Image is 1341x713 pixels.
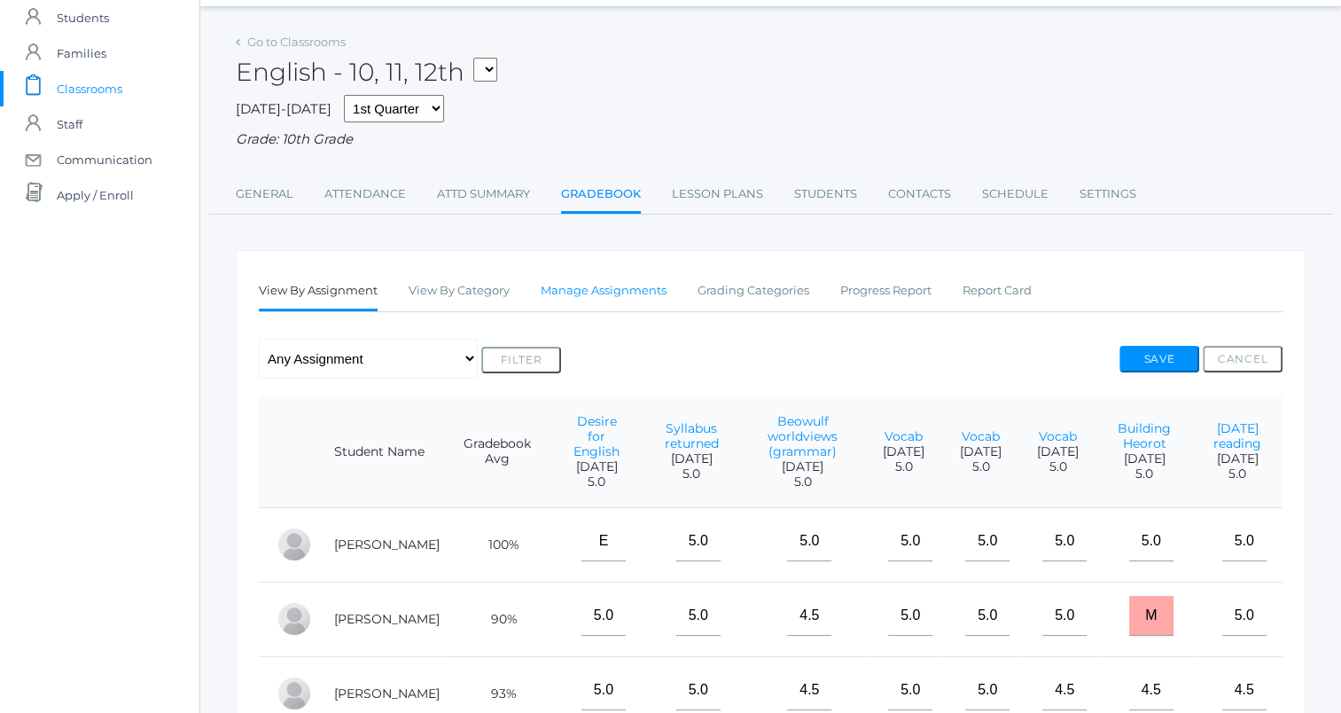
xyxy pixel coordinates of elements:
a: [PERSON_NAME] [334,537,440,552]
span: [DATE] [960,444,1002,459]
span: 5.0 [883,459,924,474]
div: Grade: 10th Grade [236,129,1306,150]
a: [DATE] reading [1213,420,1261,451]
td: 100% [444,507,551,582]
span: [DATE] [758,459,847,474]
a: [PERSON_NAME] [334,611,440,627]
span: [DATE] [569,459,625,474]
a: [PERSON_NAME] [334,686,440,701]
span: Staff [57,106,82,142]
th: Gradebook Avg [444,396,551,508]
span: [DATE] [1210,451,1265,466]
a: Attendance [324,176,406,212]
a: Syllabus returned [665,420,719,451]
a: Progress Report [840,273,932,309]
span: [DATE] [883,444,924,459]
a: Vocab [885,428,923,444]
span: 5.0 [758,474,847,490]
a: Go to Classrooms [247,35,346,49]
button: Filter [481,347,561,373]
span: 5.0 [569,474,625,490]
a: View By Category [409,273,510,309]
div: Ryan Lawler [277,676,312,711]
span: 5.0 [960,459,1002,474]
a: Manage Assignments [541,273,667,309]
span: [DATE] [1037,444,1079,459]
span: [DATE]-[DATE] [236,100,331,117]
a: Lesson Plans [672,176,763,212]
a: Attd Summary [437,176,530,212]
span: Apply / Enroll [57,177,134,213]
h2: English - 10, 11, 12th [236,59,497,86]
a: Report Card [963,273,1032,309]
button: Cancel [1203,346,1283,372]
span: Classrooms [57,71,122,106]
a: Contacts [888,176,951,212]
a: Building Heorot [1118,420,1171,451]
span: Families [57,35,106,71]
a: Grading Categories [698,273,809,309]
span: [DATE] [1114,451,1174,466]
a: Desire for English [573,413,620,459]
a: Settings [1080,176,1136,212]
th: Student Name [316,396,444,508]
span: [DATE] [660,451,722,466]
td: 90% [444,582,551,656]
a: Vocab [962,428,1000,444]
button: Save [1119,346,1199,372]
a: View By Assignment [259,273,378,311]
span: 5.0 [1037,459,1079,474]
a: General [236,176,293,212]
span: 5.0 [660,466,722,482]
a: Schedule [982,176,1049,212]
a: Students [794,176,857,212]
span: 5.0 [1210,466,1265,482]
a: Gradebook [561,176,641,215]
a: Vocab [1039,428,1077,444]
div: Reese Carr [277,527,312,562]
a: Beowulf worldviews (grammar) [768,413,838,459]
span: Communication [57,142,152,177]
div: Wyatt Hill [277,601,312,637]
span: 5.0 [1114,466,1174,482]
